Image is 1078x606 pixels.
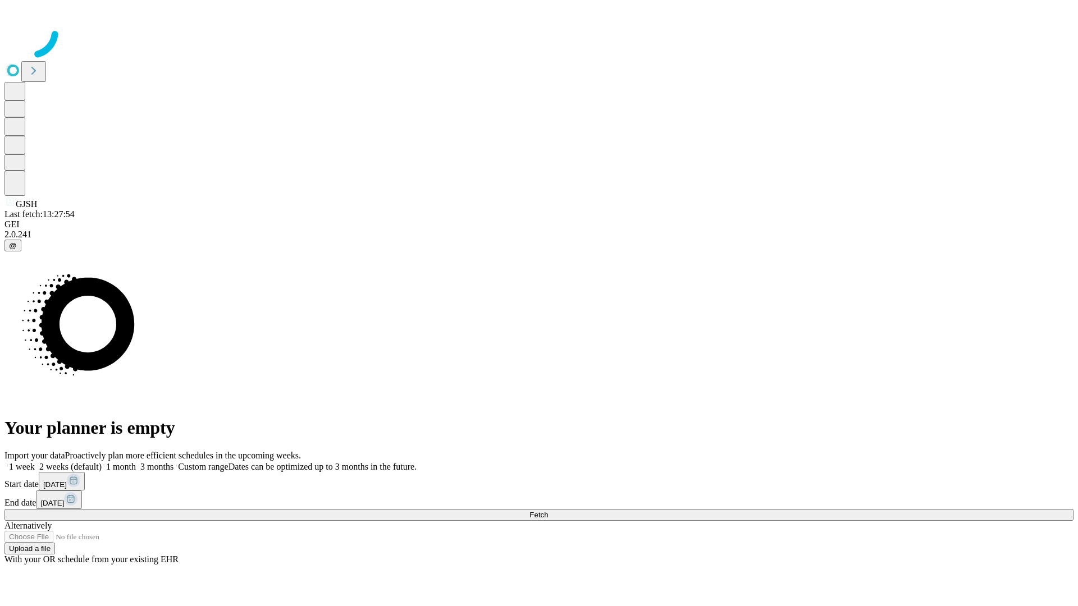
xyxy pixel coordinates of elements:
[4,521,52,530] span: Alternatively
[43,480,67,489] span: [DATE]
[4,451,65,460] span: Import your data
[106,462,136,471] span: 1 month
[4,417,1074,438] h1: Your planner is empty
[529,511,548,519] span: Fetch
[65,451,301,460] span: Proactively plan more efficient schedules in the upcoming weeks.
[4,490,1074,509] div: End date
[4,554,179,564] span: With your OR schedule from your existing EHR
[4,219,1074,229] div: GEI
[39,472,85,490] button: [DATE]
[4,229,1074,240] div: 2.0.241
[9,462,35,471] span: 1 week
[229,462,417,471] span: Dates can be optimized up to 3 months in the future.
[4,509,1074,521] button: Fetch
[9,241,17,250] span: @
[4,472,1074,490] div: Start date
[4,240,21,251] button: @
[40,499,64,507] span: [DATE]
[4,543,55,554] button: Upload a file
[178,462,228,471] span: Custom range
[36,490,82,509] button: [DATE]
[16,199,37,209] span: GJSH
[4,209,75,219] span: Last fetch: 13:27:54
[140,462,173,471] span: 3 months
[39,462,102,471] span: 2 weeks (default)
